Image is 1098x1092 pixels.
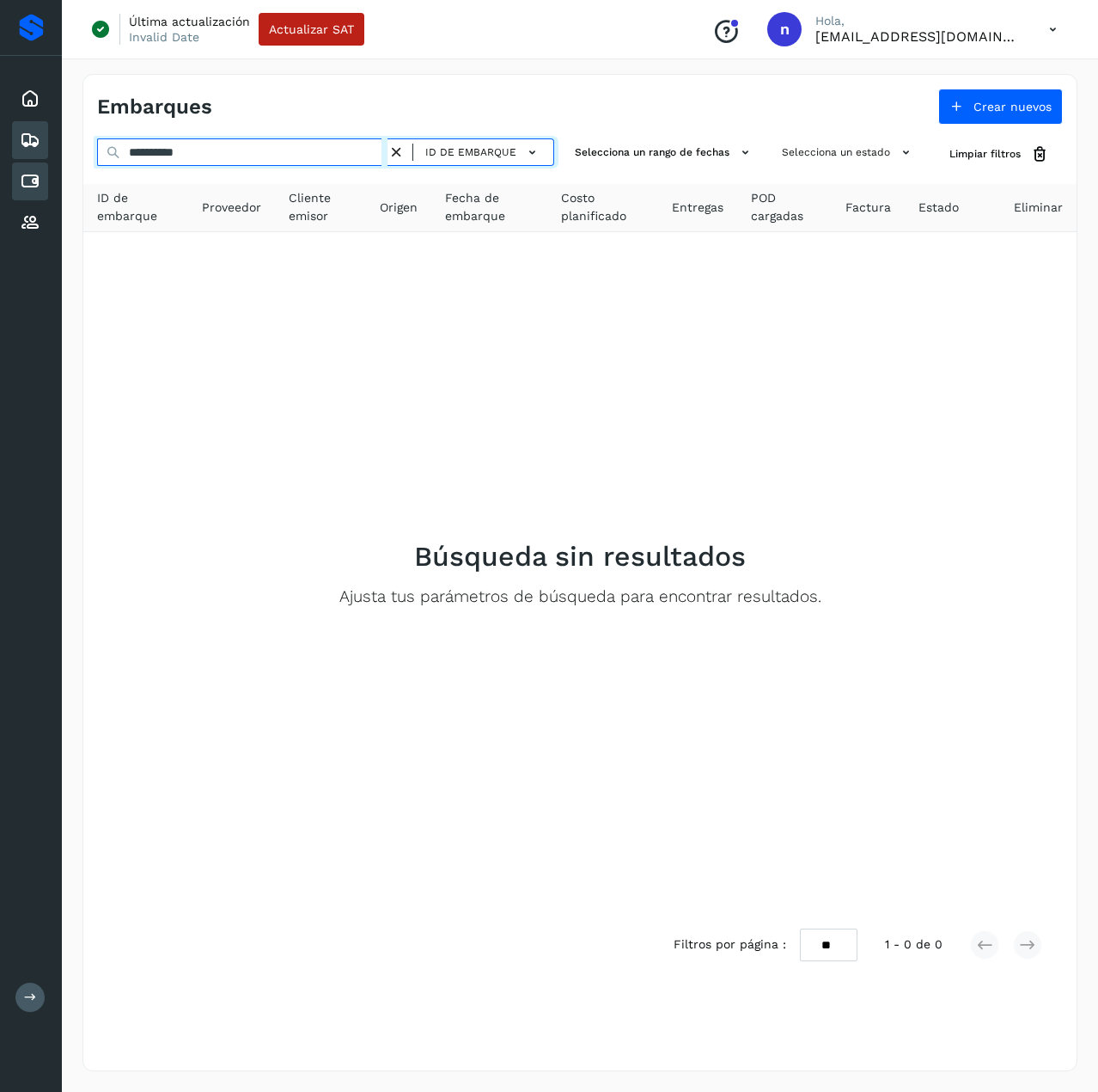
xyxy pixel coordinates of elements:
span: Factura [845,199,891,217]
span: POD cargadas [751,189,818,225]
p: Ajusta tus parámetros de búsqueda para encontrar resultados. [339,587,821,607]
h2: Búsqueda sin resultados [414,540,746,573]
div: Cuentas por pagar [12,163,48,200]
span: Eliminar [1014,199,1063,217]
span: 1 - 0 de 0 [885,936,942,954]
p: Última actualización [129,14,250,29]
p: niagara+prod@solvento.mx [815,28,1022,45]
div: Embarques [12,121,48,159]
h4: Embarques [97,95,212,120]
span: ID de embarque [425,144,516,160]
span: Origen [380,199,418,217]
button: Actualizar SAT [259,13,364,46]
p: Invalid Date [129,29,199,45]
button: ID de embarque [420,140,546,165]
span: Actualizar SAT [269,23,354,35]
span: Estado [918,199,959,217]
button: Crear nuevos [938,89,1063,125]
span: Crear nuevos [973,101,1052,113]
span: ID de embarque [97,189,174,225]
span: Costo planificado [561,189,644,225]
button: Selecciona un estado [775,138,922,167]
span: Filtros por página : [674,936,786,954]
button: Selecciona un rango de fechas [568,138,761,167]
div: Inicio [12,80,48,118]
span: Limpiar filtros [949,146,1021,162]
span: Cliente emisor [289,189,352,225]
span: Fecha de embarque [445,189,534,225]
div: Proveedores [12,204,48,242]
span: Entregas [672,199,723,217]
button: Limpiar filtros [936,138,1063,170]
p: Hola, [815,14,1022,28]
span: Proveedor [202,199,261,217]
